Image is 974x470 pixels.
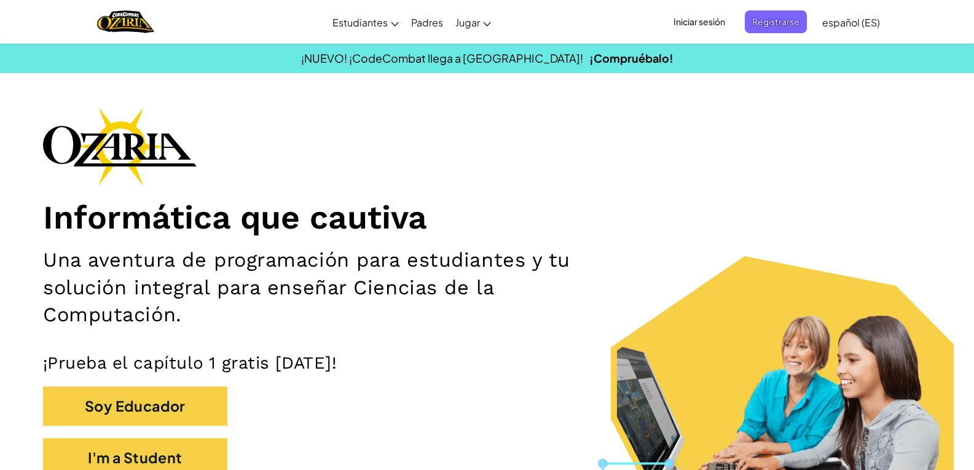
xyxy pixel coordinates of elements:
[326,6,405,39] a: Estudiantes
[449,6,497,39] a: Jugar
[589,51,674,65] a: ¡Compruébalo!
[405,6,449,39] a: Padres
[455,16,480,29] span: Jugar
[332,16,388,29] span: Estudiantes
[301,51,583,65] span: ¡NUEVO! ¡CodeCombat llega a [GEOGRAPHIC_DATA]!
[745,10,807,33] button: Registrarse
[43,353,931,374] p: ¡Prueba el capítulo 1 gratis [DATE]!
[43,198,931,238] h1: Informática que cautiva
[666,10,732,33] button: Iniciar sesión
[816,6,886,39] a: español (ES)
[822,16,880,29] span: español (ES)
[43,386,227,426] button: Soy Educador
[43,246,638,327] h2: Una aventura de programación para estudiantes y tu solución integral para enseñar Ciencias de la ...
[43,107,197,186] img: Ozaria branding logo
[97,9,154,34] a: Ozaria by CodeCombat logo
[97,9,154,34] img: Home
